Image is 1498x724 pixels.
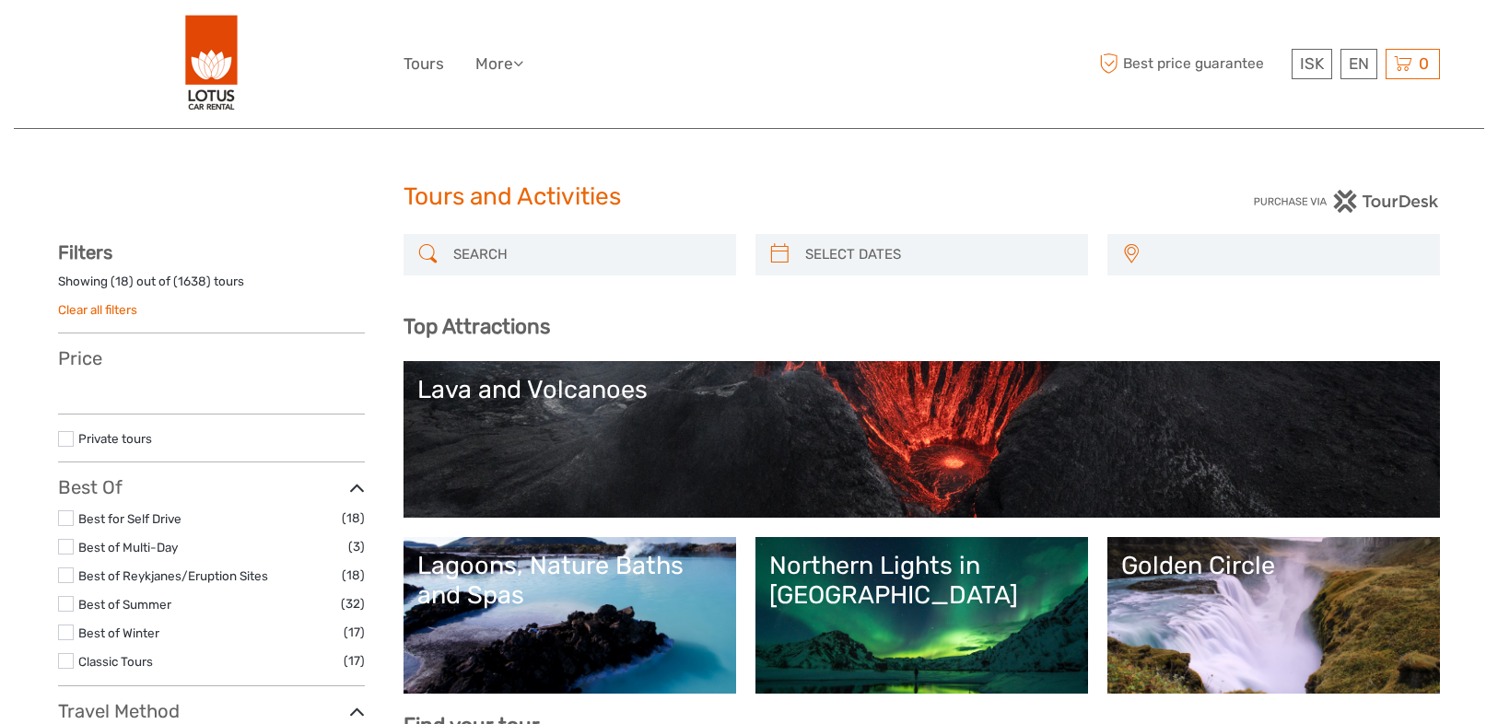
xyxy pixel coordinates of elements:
[417,551,722,680] a: Lagoons, Nature Baths and Spas
[417,375,1426,404] div: Lava and Volcanoes
[344,650,365,671] span: (17)
[417,375,1426,504] a: Lava and Volcanoes
[1094,49,1287,79] span: Best price guarantee
[769,551,1074,680] a: Northern Lights in [GEOGRAPHIC_DATA]
[1121,551,1426,580] div: Golden Circle
[344,622,365,643] span: (17)
[348,536,365,557] span: (3)
[769,551,1074,611] div: Northern Lights in [GEOGRAPHIC_DATA]
[58,347,365,369] h3: Price
[78,568,268,583] a: Best of Reykjanes/Eruption Sites
[78,540,178,555] a: Best of Multi-Day
[404,51,444,77] a: Tours
[78,625,159,640] a: Best of Winter
[185,14,239,114] img: 443-e2bd2384-01f0-477a-b1bf-f993e7f52e7d_logo_big.png
[417,551,722,611] div: Lagoons, Nature Baths and Spas
[404,314,550,339] b: Top Attractions
[115,273,129,290] label: 18
[1121,551,1426,680] a: Golden Circle
[446,239,727,271] input: SEARCH
[475,51,523,77] a: More
[1416,54,1432,73] span: 0
[404,182,1094,212] h1: Tours and Activities
[341,593,365,614] span: (32)
[798,239,1079,271] input: SELECT DATES
[58,302,137,317] a: Clear all filters
[78,431,152,446] a: Private tours
[58,476,365,498] h3: Best Of
[58,700,365,722] h3: Travel Method
[1340,49,1377,79] div: EN
[1300,54,1324,73] span: ISK
[178,273,206,290] label: 1638
[78,597,171,612] a: Best of Summer
[58,273,365,301] div: Showing ( ) out of ( ) tours
[58,241,112,263] strong: Filters
[78,654,153,669] a: Classic Tours
[342,565,365,586] span: (18)
[78,511,181,526] a: Best for Self Drive
[342,508,365,529] span: (18)
[1253,190,1440,213] img: PurchaseViaTourDesk.png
